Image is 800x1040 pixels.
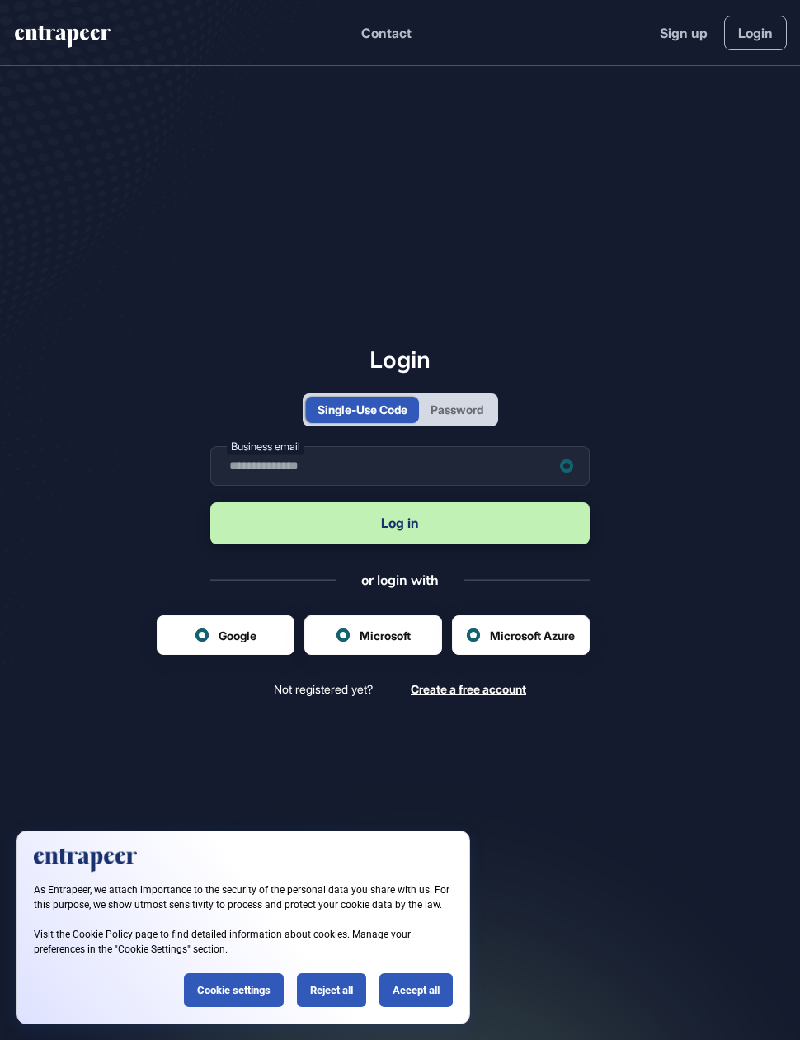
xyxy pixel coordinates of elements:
div: or login with [361,571,439,589]
a: Sign up [660,23,708,43]
h1: Login [210,346,590,374]
a: entrapeer-logo [13,26,112,54]
a: Create a free account [411,681,526,697]
a: Login [724,16,787,50]
div: Password [431,401,483,418]
div: Single-Use Code [318,401,407,418]
span: Create a free account [411,682,526,696]
button: Log in [210,502,590,544]
span: Not registered yet? [274,681,373,697]
label: Business email [227,437,304,454]
button: Contact [361,22,412,44]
